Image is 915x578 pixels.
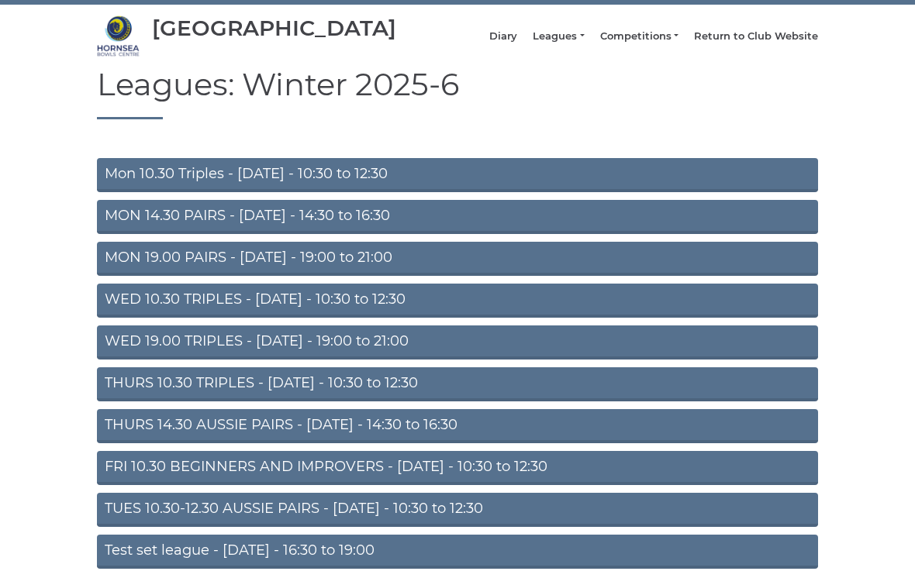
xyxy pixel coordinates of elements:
a: Return to Club Website [694,29,818,43]
a: WED 19.00 TRIPLES - [DATE] - 19:00 to 21:00 [97,325,818,360]
img: Hornsea Bowls Centre [97,15,140,57]
a: THURS 10.30 TRIPLES - [DATE] - 10:30 to 12:30 [97,367,818,401]
a: Test set league - [DATE] - 16:30 to 19:00 [97,535,818,569]
a: Competitions [600,29,678,43]
a: MON 14.30 PAIRS - [DATE] - 14:30 to 16:30 [97,200,818,234]
a: TUES 10.30-12.30 AUSSIE PAIRS - [DATE] - 10:30 to 12:30 [97,493,818,527]
a: Mon 10.30 Triples - [DATE] - 10:30 to 12:30 [97,158,818,192]
div: [GEOGRAPHIC_DATA] [152,16,396,40]
a: Leagues [533,29,584,43]
h1: Leagues: Winter 2025-6 [97,67,818,119]
a: Diary [489,29,517,43]
a: WED 10.30 TRIPLES - [DATE] - 10:30 to 12:30 [97,284,818,318]
a: THURS 14.30 AUSSIE PAIRS - [DATE] - 14:30 to 16:30 [97,409,818,443]
a: MON 19.00 PAIRS - [DATE] - 19:00 to 21:00 [97,242,818,276]
a: FRI 10.30 BEGINNERS AND IMPROVERS - [DATE] - 10:30 to 12:30 [97,451,818,485]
